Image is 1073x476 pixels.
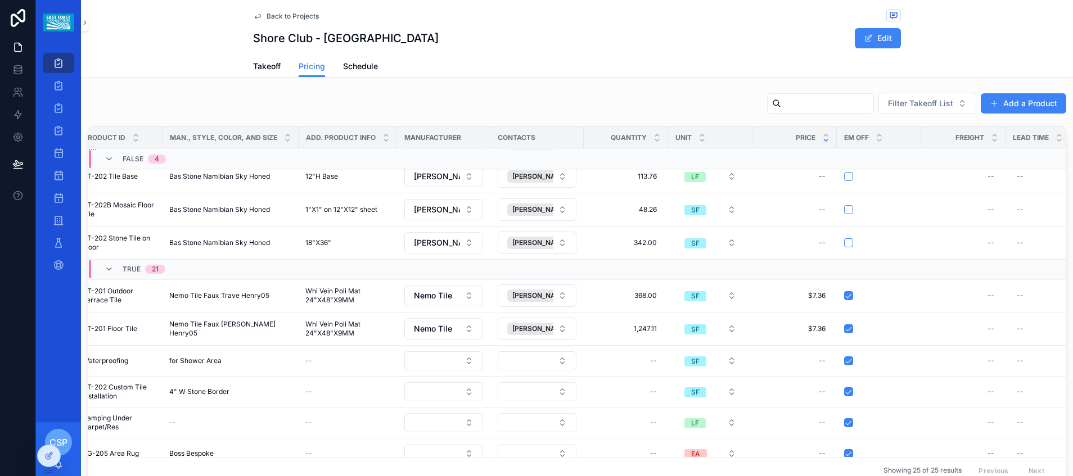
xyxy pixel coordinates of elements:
[512,172,568,181] span: [PERSON_NAME]
[36,45,81,290] div: scrollable content
[1017,238,1024,247] div: --
[796,133,815,142] span: Price
[675,133,692,142] span: Unit
[123,265,141,274] span: TRUE
[343,56,378,79] a: Schedule
[43,13,74,31] img: App logo
[691,387,700,397] div: SF
[819,172,826,181] div: --
[988,238,994,247] div: --
[1017,387,1024,396] div: --
[498,382,576,401] button: Select Button
[498,284,576,307] button: Select Button
[1017,172,1024,181] div: --
[83,133,125,142] span: Product ID
[675,233,745,253] button: Select Button
[955,133,984,142] span: Freight
[169,291,269,300] span: Nemo Tile Faux Trave Henry05
[404,444,483,463] button: Select Button
[267,12,319,21] span: Back to Projects
[1013,133,1049,142] span: Lead Time
[169,387,229,396] span: 4" W Stone Border
[498,318,576,340] button: Select Button
[1017,449,1024,458] div: --
[507,170,584,183] button: Unselect 398
[988,205,994,214] div: --
[155,155,159,164] div: 4
[988,291,994,300] div: --
[988,172,994,181] div: --
[404,351,483,370] button: Select Button
[691,205,700,215] div: SF
[650,356,657,365] div: --
[611,133,647,142] span: Quantity
[512,324,568,333] span: [PERSON_NAME]
[414,323,452,334] span: Nemo Tile
[169,172,270,181] span: Bas Stone Namibian Sky Honed
[83,324,137,333] span: ST-201 Floor Tile
[988,356,994,365] div: --
[404,382,483,401] button: Select Button
[169,320,292,338] span: Nemo Tile Faux [PERSON_NAME] Henry05
[507,237,584,249] button: Unselect 398
[404,166,483,187] button: Select Button
[595,291,657,300] span: 368.00
[691,172,699,182] div: LF
[650,449,657,458] div: --
[414,290,452,301] span: Nemo Tile
[305,320,390,338] span: Whi Vein Poli Mat 24"X48"X9MM
[650,418,657,427] div: --
[253,61,281,72] span: Takeoff
[305,205,377,214] span: 1"X1" on 12"X12" sheet
[83,356,128,365] span: Waterproofing
[855,28,901,48] button: Edit
[764,324,826,333] span: $7.36
[299,56,325,78] a: Pricing
[414,171,460,182] span: [PERSON_NAME]
[169,418,176,427] span: --
[299,61,325,72] span: Pricing
[152,265,159,274] div: 21
[512,291,568,300] span: [PERSON_NAME]
[675,285,745,306] button: Select Button
[404,413,483,432] button: Select Button
[691,418,699,428] div: LF
[343,61,378,72] span: Schedule
[498,165,576,188] button: Select Button
[691,291,700,301] div: SF
[169,449,214,458] span: Boss Bespoke
[498,232,576,254] button: Select Button
[306,133,376,142] span: Add. Product Info
[1017,324,1024,333] div: --
[507,323,584,335] button: Unselect 321
[675,319,745,339] button: Select Button
[981,93,1066,114] button: Add a Product
[1017,205,1024,214] div: --
[123,155,143,164] span: FALSE
[169,205,270,214] span: Bas Stone Namibian Sky Honed
[83,414,156,432] span: Ramping Under Carpet/Res
[170,133,277,142] span: Man., Style, Color, and Size
[1017,291,1024,300] div: --
[498,198,576,221] button: Select Button
[404,318,483,339] button: Select Button
[498,133,535,142] span: Contacts
[988,387,994,396] div: --
[650,387,657,396] div: --
[764,291,826,300] span: $7.36
[691,238,700,248] div: SF
[305,172,338,181] span: 12"H Base
[404,133,461,142] span: Manufacturer
[888,98,953,109] span: Filter Takeoff List
[691,449,700,459] div: EA
[49,436,67,449] span: CSP
[404,199,483,220] button: Select Button
[83,449,139,458] span: RG-205 Area Rug
[305,238,331,247] span: 18"X36"
[819,356,826,365] div: --
[507,289,584,302] button: Unselect 321
[404,232,483,253] button: Select Button
[498,351,576,370] button: Select Button
[414,237,460,248] span: [PERSON_NAME]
